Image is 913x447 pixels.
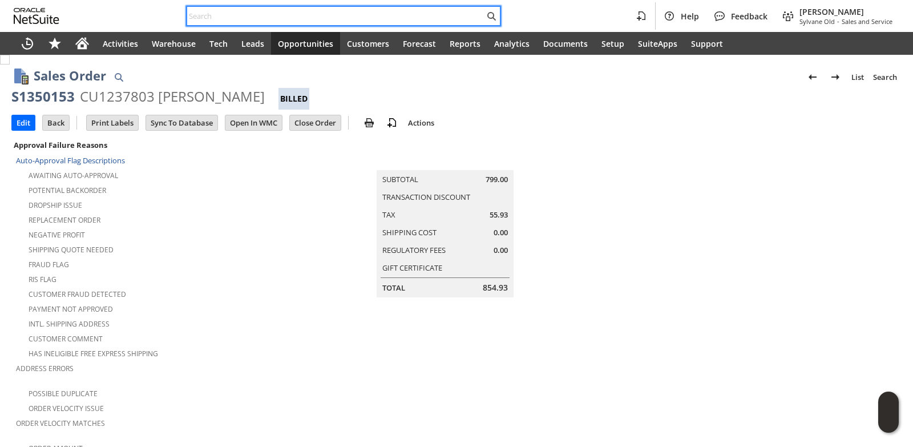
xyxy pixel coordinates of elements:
[806,70,819,84] img: Previous
[278,38,333,49] span: Opportunities
[486,174,508,185] span: 799.00
[494,245,508,256] span: 0.00
[382,245,446,255] a: Regulatory Fees
[16,418,105,428] a: Order Velocity Matches
[731,11,767,22] span: Feedback
[29,200,82,210] a: Dropship Issue
[878,413,899,433] span: Oracle Guided Learning Widget. To move around, please hold and drag
[152,38,196,49] span: Warehouse
[29,230,85,240] a: Negative Profit
[96,32,145,55] a: Activities
[41,32,68,55] div: Shortcuts
[868,68,902,86] a: Search
[29,404,104,413] a: Order Velocity Issue
[16,364,74,373] a: Address Errors
[278,88,309,110] div: Billed
[11,138,304,152] div: Approval Failure Reasons
[112,70,126,84] img: Quick Find
[29,304,113,314] a: Payment not approved
[490,210,508,220] span: 55.93
[494,227,508,238] span: 0.00
[382,283,405,293] a: Total
[382,210,395,220] a: Tax
[878,392,899,433] iframe: Click here to launch Oracle Guided Learning Help Panel
[29,215,100,225] a: Replacement Order
[29,319,110,329] a: Intl. Shipping Address
[75,37,89,50] svg: Home
[385,116,399,130] img: add-record.svg
[203,32,235,55] a: Tech
[209,38,228,49] span: Tech
[443,32,487,55] a: Reports
[484,9,498,23] svg: Search
[681,11,699,22] span: Help
[146,115,217,130] input: Sync To Database
[14,32,41,55] a: Recent Records
[347,38,389,49] span: Customers
[403,118,439,128] a: Actions
[29,260,69,269] a: Fraud Flag
[271,32,340,55] a: Opportunities
[837,17,839,26] span: -
[11,87,75,106] div: S1350153
[87,115,138,130] input: Print Labels
[842,17,892,26] span: Sales and Service
[145,32,203,55] a: Warehouse
[29,334,103,344] a: Customer Comment
[29,171,118,180] a: Awaiting Auto-Approval
[536,32,595,55] a: Documents
[29,289,126,299] a: Customer Fraud Detected
[14,8,59,24] svg: logo
[290,115,341,130] input: Close Order
[396,32,443,55] a: Forecast
[829,70,842,84] img: Next
[29,275,56,284] a: RIS flag
[16,155,125,166] a: Auto-Approval Flag Descriptions
[12,115,35,130] input: Edit
[691,38,723,49] span: Support
[225,115,282,130] input: Open In WMC
[29,245,114,255] a: Shipping Quote Needed
[377,152,514,170] caption: Summary
[187,9,484,23] input: Search
[235,32,271,55] a: Leads
[382,263,442,273] a: Gift Certificate
[403,38,436,49] span: Forecast
[638,38,677,49] span: SuiteApps
[80,87,265,106] div: CU1237803 [PERSON_NAME]
[631,32,684,55] a: SuiteApps
[483,282,508,293] span: 854.93
[29,389,98,398] a: Possible Duplicate
[34,66,106,85] h1: Sales Order
[340,32,396,55] a: Customers
[29,186,106,195] a: Potential Backorder
[601,38,624,49] span: Setup
[684,32,730,55] a: Support
[43,115,69,130] input: Back
[847,68,868,86] a: List
[450,38,480,49] span: Reports
[48,37,62,50] svg: Shortcuts
[382,227,437,237] a: Shipping Cost
[241,38,264,49] span: Leads
[68,32,96,55] a: Home
[543,38,588,49] span: Documents
[21,37,34,50] svg: Recent Records
[29,349,158,359] a: Has Ineligible Free Express Shipping
[362,116,376,130] img: print.svg
[487,32,536,55] a: Analytics
[382,174,418,184] a: Subtotal
[382,192,470,202] a: Transaction Discount
[494,38,530,49] span: Analytics
[103,38,138,49] span: Activities
[799,17,835,26] span: Sylvane Old
[595,32,631,55] a: Setup
[799,6,892,17] span: [PERSON_NAME]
